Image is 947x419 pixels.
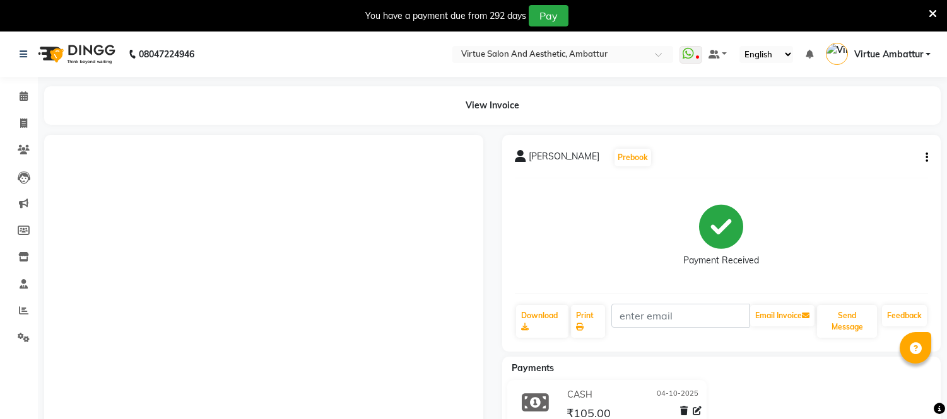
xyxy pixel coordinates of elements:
div: View Invoice [44,86,941,125]
button: Send Message [817,305,877,338]
div: You have a payment due from 292 days [365,9,526,23]
span: Virtue Ambattur [854,48,923,61]
div: Payment Received [683,254,759,267]
span: 04-10-2025 [657,388,698,401]
a: Print [571,305,605,338]
input: enter email [611,304,750,328]
b: 08047224946 [139,37,194,72]
img: logo [32,37,119,72]
button: Prebook [615,149,651,166]
button: Email Invoice [750,305,815,326]
button: Pay [529,5,568,26]
a: Feedback [882,305,927,326]
a: Download [516,305,568,338]
span: [PERSON_NAME] [529,150,599,168]
img: Virtue Ambattur [826,43,848,65]
span: Payments [512,362,554,374]
iframe: chat widget [894,369,934,406]
span: CASH [567,388,592,401]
